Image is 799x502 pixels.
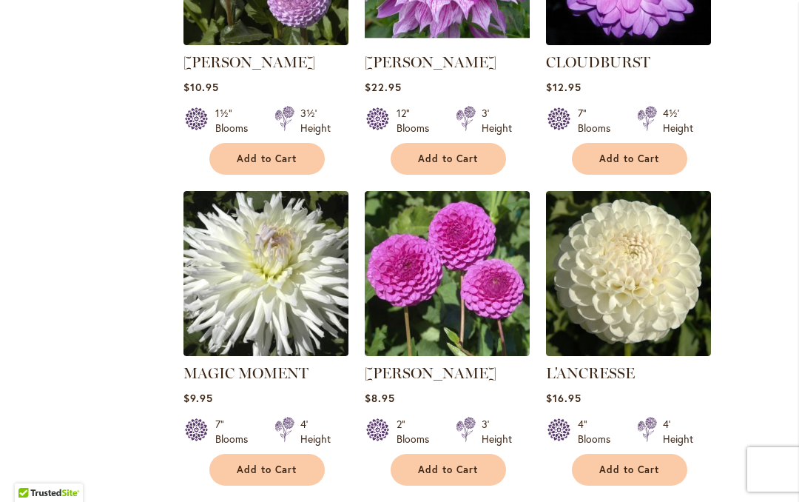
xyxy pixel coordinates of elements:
[237,463,297,476] span: Add to Cart
[215,106,257,135] div: 1½" Blooms
[365,34,530,48] a: Brandon Michael
[365,391,395,405] span: $8.95
[391,454,506,486] button: Add to Cart
[365,80,402,94] span: $22.95
[546,364,635,382] a: L'ANCRESSE
[546,191,711,356] img: L'ANCRESSE
[215,417,257,446] div: 7" Blooms
[599,153,660,165] span: Add to Cart
[300,106,331,135] div: 3½' Height
[183,364,309,382] a: MAGIC MOMENT
[572,143,687,175] button: Add to Cart
[397,106,438,135] div: 12" Blooms
[391,143,506,175] button: Add to Cart
[546,34,711,48] a: Cloudburst
[365,191,530,356] img: MARY MUNNS
[663,417,693,446] div: 4' Height
[546,53,650,71] a: CLOUDBURST
[209,454,325,486] button: Add to Cart
[578,106,619,135] div: 7" Blooms
[546,345,711,359] a: L'ANCRESSE
[546,80,581,94] span: $12.95
[237,153,297,165] span: Add to Cart
[663,106,693,135] div: 4½' Height
[365,364,496,382] a: [PERSON_NAME]
[546,391,581,405] span: $16.95
[183,53,315,71] a: [PERSON_NAME]
[397,417,438,446] div: 2" Blooms
[578,417,619,446] div: 4" Blooms
[418,463,479,476] span: Add to Cart
[11,449,53,491] iframe: Launch Accessibility Center
[482,106,512,135] div: 3' Height
[183,391,213,405] span: $9.95
[209,143,325,175] button: Add to Cart
[599,463,660,476] span: Add to Cart
[183,345,348,359] a: MAGIC MOMENT
[482,417,512,446] div: 3' Height
[572,454,687,486] button: Add to Cart
[300,417,331,446] div: 4' Height
[418,153,479,165] span: Add to Cart
[183,80,219,94] span: $10.95
[365,345,530,359] a: MARY MUNNS
[365,53,496,71] a: [PERSON_NAME]
[183,34,348,48] a: FRANK HOLMES
[183,191,348,356] img: MAGIC MOMENT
